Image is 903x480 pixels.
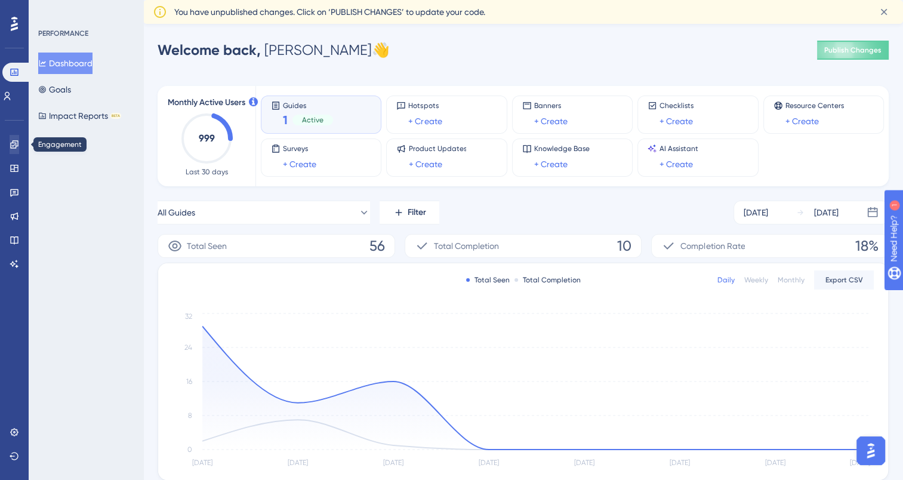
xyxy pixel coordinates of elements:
span: Monthly Active Users [168,96,245,110]
div: Total Seen [466,275,510,285]
div: Weekly [744,275,768,285]
tspan: [DATE] [192,459,212,467]
span: Export CSV [825,275,863,285]
button: Goals [38,79,71,100]
tspan: [DATE] [383,459,403,467]
button: Dashboard [38,53,93,74]
div: [PERSON_NAME] 👋 [158,41,390,60]
span: Banners [534,101,568,110]
span: Last 30 days [186,167,228,177]
a: + Create [785,114,819,128]
span: Guides [283,101,333,109]
div: 1 [83,6,87,16]
span: Resource Centers [785,101,844,110]
div: Daily [717,275,735,285]
span: Surveys [283,144,316,153]
span: You have unpublished changes. Click on ‘PUBLISH CHANGES’ to update your code. [174,5,485,19]
div: Total Completion [514,275,581,285]
div: [DATE] [744,205,768,220]
tspan: [DATE] [850,459,870,467]
div: BETA [110,113,121,119]
tspan: [DATE] [479,459,499,467]
a: + Create [659,157,693,171]
tspan: [DATE] [670,459,690,467]
a: + Create [408,114,442,128]
span: Completion Rate [680,239,745,253]
div: PERFORMANCE [38,29,88,38]
span: 56 [369,236,385,256]
span: Total Seen [187,239,227,253]
span: Publish Changes [824,45,882,55]
tspan: 8 [188,411,192,420]
div: [DATE] [814,205,839,220]
a: + Create [534,114,568,128]
a: + Create [408,157,442,171]
span: AI Assistant [659,144,698,153]
button: All Guides [158,201,370,224]
tspan: [DATE] [288,459,308,467]
tspan: [DATE] [765,459,785,467]
tspan: 24 [184,343,192,352]
a: + Create [534,157,568,171]
tspan: 0 [187,445,192,454]
span: Hotspots [408,101,442,110]
span: Checklists [659,101,694,110]
span: Welcome back, [158,41,261,59]
span: 1 [283,112,288,128]
span: Filter [408,205,426,220]
a: + Create [659,114,693,128]
button: Publish Changes [817,41,889,60]
tspan: 32 [185,312,192,320]
tspan: 16 [186,377,192,386]
button: Export CSV [814,270,874,290]
a: + Create [283,157,316,171]
span: Total Completion [434,239,499,253]
span: 10 [617,236,631,256]
tspan: [DATE] [574,459,594,467]
span: Knowledge Base [534,144,590,153]
span: Active [302,115,323,125]
span: 18% [855,236,879,256]
text: 999 [199,133,215,144]
span: Product Updates [408,144,466,153]
button: Impact ReportsBETA [38,105,121,127]
span: All Guides [158,205,195,220]
span: Need Help? [28,3,75,17]
div: Monthly [778,275,805,285]
button: Filter [380,201,439,224]
iframe: UserGuiding AI Assistant Launcher [853,433,889,469]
